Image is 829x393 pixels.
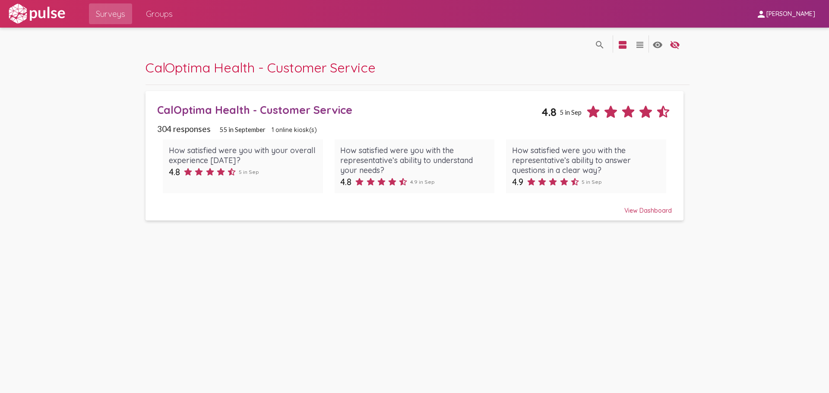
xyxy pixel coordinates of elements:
[666,35,683,53] button: language
[512,145,660,175] div: How satisfied were you with the representative’s ability to answer questions in a clear way?
[756,9,766,19] mat-icon: person
[340,145,488,175] div: How satisfied were you with the representative’s ability to understand your needs?
[146,6,173,22] span: Groups
[146,59,376,76] span: CalOptima Health - Customer Service
[591,35,608,53] button: language
[631,35,649,53] button: language
[89,3,132,24] a: Surveys
[7,3,66,25] img: white-logo.svg
[340,176,351,187] span: 4.8
[582,179,602,185] span: 5 in Sep
[157,124,211,134] span: 304 responses
[239,169,259,175] span: 5 in Sep
[560,108,582,116] span: 5 in Sep
[652,40,663,50] mat-icon: language
[649,35,666,53] button: language
[541,105,557,119] span: 4.8
[169,145,317,165] div: How satisfied were you with your overall experience [DATE]?
[614,35,631,53] button: language
[157,199,672,214] div: View Dashboard
[766,10,815,18] span: [PERSON_NAME]
[617,40,628,50] mat-icon: language
[670,40,680,50] mat-icon: language
[219,126,266,133] span: 55 in September
[169,167,180,177] span: 4.8
[139,3,180,24] a: Groups
[635,40,645,50] mat-icon: language
[272,126,317,134] span: 1 online kiosk(s)
[146,91,683,220] a: CalOptima Health - Customer Service4.85 in Sep304 responses55 in September1 online kiosk(s)How sa...
[512,176,523,187] span: 4.9
[96,6,125,22] span: Surveys
[595,40,605,50] mat-icon: language
[157,103,541,116] div: CalOptima Health - Customer Service
[749,6,822,22] button: [PERSON_NAME]
[410,179,435,185] span: 4.9 in Sep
